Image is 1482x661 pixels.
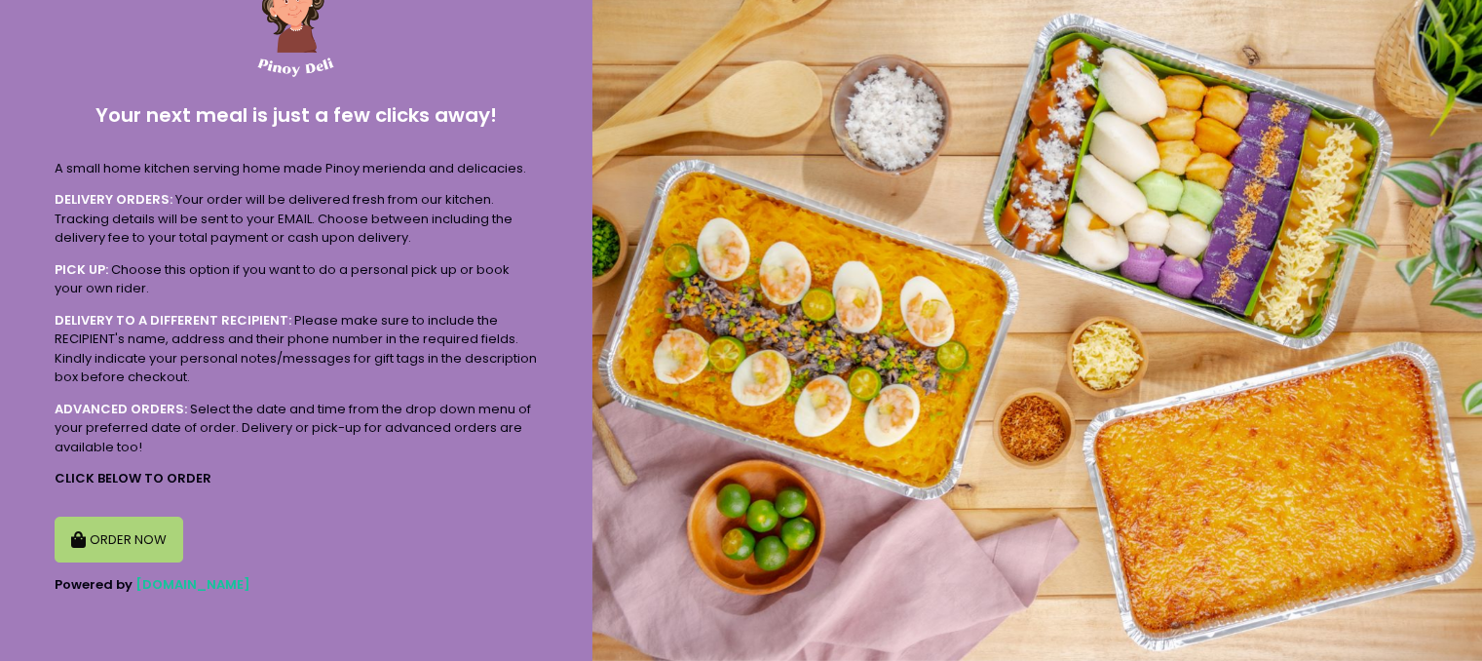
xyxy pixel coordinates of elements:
b: DELIVERY ORDERS: [55,190,172,209]
div: Choose this option if you want to do a personal pick up or book your own rider. [55,260,538,298]
div: Please make sure to include the RECIPIENT's name, address and their phone number in the required ... [55,311,538,387]
b: DELIVERY TO A DIFFERENT RECIPIENT: [55,311,291,330]
div: CLICK BELOW TO ORDER [55,469,538,488]
button: ORDER NOW [55,517,183,564]
b: PICK UP: [55,260,108,279]
div: Powered by [55,575,538,595]
div: Your order will be delivered fresh from our kitchen. Tracking details will be sent to your EMAIL.... [55,190,538,248]
div: Select the date and time from the drop down menu of your preferred date of order. Delivery or pic... [55,400,538,457]
a: [DOMAIN_NAME] [135,575,250,594]
b: ADVANCED ORDERS: [55,400,187,418]
div: Your next meal is just a few clicks away! [55,85,538,146]
div: A small home kitchen serving home made Pinoy merienda and delicacies. [55,159,538,178]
